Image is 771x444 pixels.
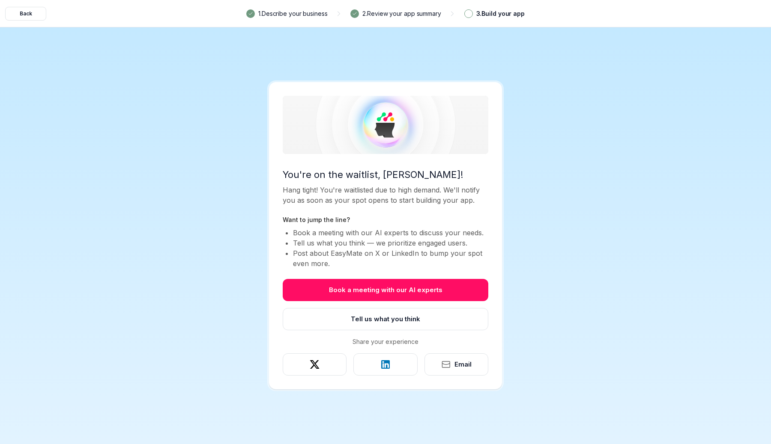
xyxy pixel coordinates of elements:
[258,9,328,18] p: 1 . Describe your business
[293,248,488,269] li: Post about EasyMate on X or LinkedIn to bump your spot even more.
[362,9,441,18] p: 2 . Review your app summary
[283,168,488,181] p: You're on the waitlist, [PERSON_NAME]!
[283,185,488,205] p: Hang tight! You're waitlisted due to high demand. We'll notify you as soon as your spot opens to ...
[424,353,488,376] button: Email
[293,238,488,248] li: Tell us what you think — we prioritize engaged users.
[476,9,525,18] p: 3 . Build your app
[5,7,46,21] button: Back
[283,279,488,301] button: Book a meeting with our AI experts
[353,337,418,346] p: Share your experience
[283,96,488,154] img: Waitlist Success
[293,228,488,238] li: Book a meeting with our AI experts to discuss your needs.
[283,216,488,224] p: Want to jump the line?
[283,308,488,330] button: Tell us what you think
